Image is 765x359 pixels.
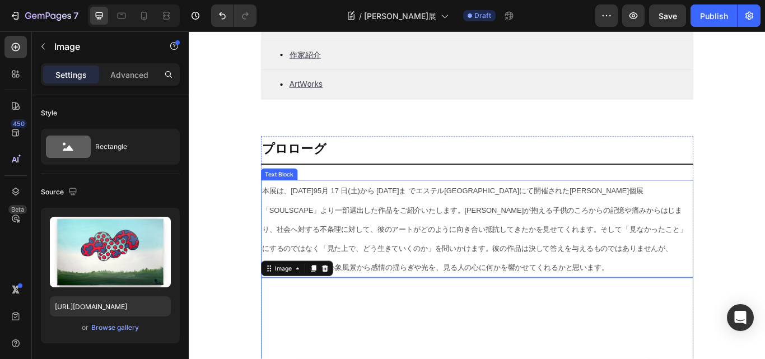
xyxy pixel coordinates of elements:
div: Browse gallery [91,323,139,333]
p: 7 [73,9,78,22]
input: https://example.com/image.jpg [50,296,171,316]
div: Beta [8,205,27,214]
span: 本展は、[DATE]95月 17 日(土)から [DATE]ま でエステル[GEOGRAPHIC_DATA]にて開催された[PERSON_NAME]個展「SOULSCAPE」より一部選出した作... [85,181,530,213]
button: Save [649,4,686,27]
span: [PERSON_NAME]が抱える [321,204,424,213]
div: 450 [11,119,27,128]
div: Source [41,185,80,200]
span: / [359,10,362,22]
span: てきたかを見せてくれます。そして「見なかったこと」にするのではなく「見た上で、どう生きていくのか」を問いかけます。彼の作品は決して答えを与えるものではありませんが、SOULSCAPEという心象風... [85,226,581,281]
div: Publish [700,10,728,22]
img: preview-image [50,217,171,287]
iframe: Design area [189,31,765,359]
h2: Rich Text Editor. Editing area: main [84,127,588,148]
span: Save [659,11,677,21]
div: Undo/Redo [211,4,256,27]
button: 7 [4,4,83,27]
div: Style [41,108,57,118]
p: Advanced [110,69,148,81]
button: Browse gallery [91,322,139,333]
div: Open Intercom Messenger [727,304,754,331]
div: Image [98,272,122,282]
span: [PERSON_NAME]展 [364,10,436,22]
p: Settings [55,69,87,81]
span: Draft [474,11,491,21]
p: Image [54,40,150,53]
div: Text Block [86,162,124,172]
button: Publish [691,4,738,27]
div: Rectangle [95,134,164,160]
p: プロローグ [85,128,587,147]
div: Rich Text Editor. Editing area: main [84,174,588,287]
span: のころからの記憶や痛みからはじまり、社会へ対する不条理に対して、彼のアートがどのように向き合い抵抗し [85,204,575,236]
span: 子供 [424,204,441,213]
span: or [82,321,88,334]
